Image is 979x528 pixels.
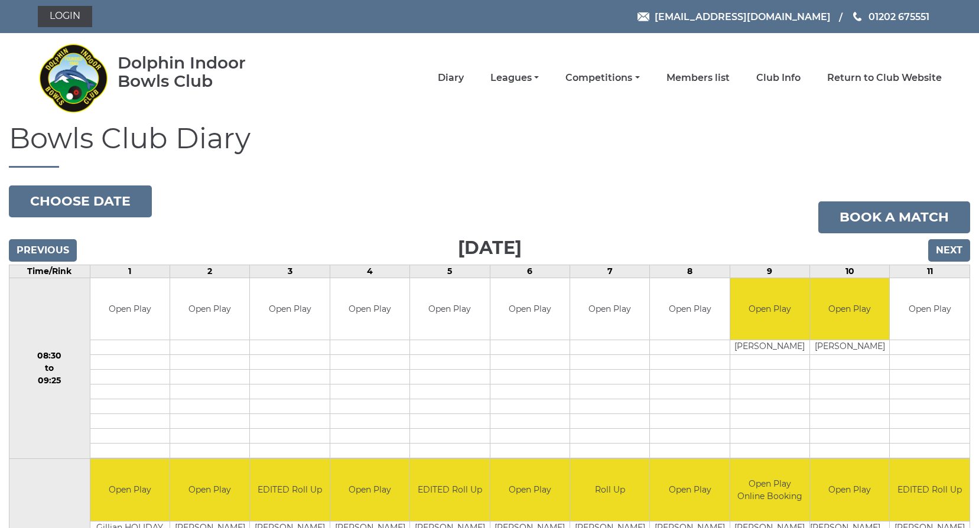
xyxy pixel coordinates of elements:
[38,37,109,119] img: Dolphin Indoor Bowls Club
[827,71,942,84] a: Return to Club Website
[890,459,970,521] td: EDITED Roll Up
[330,459,409,521] td: Open Play
[438,71,464,84] a: Diary
[810,265,890,278] td: 10
[851,9,929,24] a: Phone us 01202 675551
[490,71,539,84] a: Leagues
[730,459,809,521] td: Open Play Online Booking
[9,265,90,278] td: Time/Rink
[666,71,730,84] a: Members list
[170,265,250,278] td: 2
[890,265,970,278] td: 11
[90,265,170,278] td: 1
[250,459,329,521] td: EDITED Roll Up
[9,185,152,217] button: Choose date
[410,459,489,521] td: EDITED Roll Up
[570,278,649,340] td: Open Play
[90,459,170,521] td: Open Play
[638,9,831,24] a: Email [EMAIL_ADDRESS][DOMAIN_NAME]
[490,278,570,340] td: Open Play
[330,278,409,340] td: Open Play
[90,278,170,340] td: Open Play
[170,278,249,340] td: Open Play
[9,239,77,262] input: Previous
[490,265,570,278] td: 6
[250,265,330,278] td: 3
[810,459,889,521] td: Open Play
[170,459,249,521] td: Open Play
[38,6,92,27] a: Login
[890,278,970,340] td: Open Play
[650,459,729,521] td: Open Play
[756,71,801,84] a: Club Info
[730,340,809,355] td: [PERSON_NAME]
[928,239,970,262] input: Next
[9,278,90,459] td: 08:30 to 09:25
[650,278,729,340] td: Open Play
[650,265,730,278] td: 8
[869,11,929,22] span: 01202 675551
[730,278,809,340] td: Open Play
[810,278,889,340] td: Open Play
[570,265,649,278] td: 7
[655,11,831,22] span: [EMAIL_ADDRESS][DOMAIN_NAME]
[570,459,649,521] td: Roll Up
[565,71,639,84] a: Competitions
[118,54,284,90] div: Dolphin Indoor Bowls Club
[410,278,489,340] td: Open Play
[410,265,490,278] td: 5
[330,265,409,278] td: 4
[818,201,970,233] a: Book a match
[9,123,970,168] h1: Bowls Club Diary
[810,340,889,355] td: [PERSON_NAME]
[853,12,861,21] img: Phone us
[638,12,649,21] img: Email
[730,265,809,278] td: 9
[250,278,329,340] td: Open Play
[490,459,570,521] td: Open Play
